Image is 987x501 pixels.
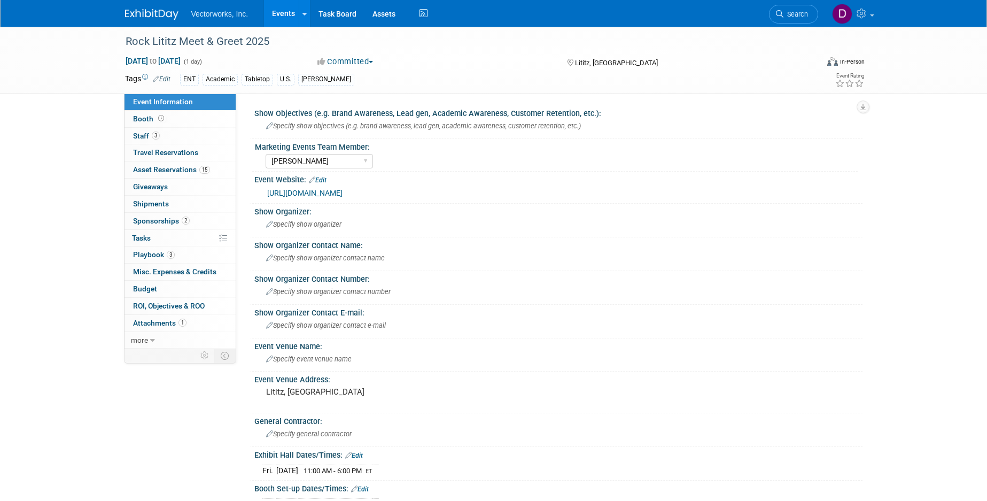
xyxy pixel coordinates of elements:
span: to [148,57,158,65]
div: ENT [180,74,199,85]
span: Playbook [133,250,175,259]
img: ExhibitDay [125,9,178,20]
span: Search [783,10,808,18]
div: Academic [203,74,238,85]
span: 3 [167,251,175,259]
a: Shipments [125,196,236,212]
a: Sponsorships2 [125,213,236,229]
a: [URL][DOMAIN_NAME] [267,189,343,197]
img: Format-Inperson.png [827,57,838,66]
span: ET [366,468,372,475]
div: Event Rating [835,73,864,79]
span: [DATE] [DATE] [125,56,181,66]
div: General Contractor: [254,413,862,427]
div: In-Person [840,58,865,66]
a: Travel Reservations [125,144,236,161]
span: Giveaways [133,182,168,191]
td: Personalize Event Tab Strip [196,349,214,363]
a: Budget [125,281,236,297]
div: U.S. [277,74,294,85]
a: Giveaways [125,179,236,195]
div: Exhibit Hall Dates/Times: [254,447,862,461]
span: Shipments [133,199,169,208]
a: Event Information [125,94,236,110]
span: Lititz, [GEOGRAPHIC_DATA] [575,59,658,67]
img: Don Hall [832,4,852,24]
div: Event Website: [254,172,862,186]
span: Asset Reservations [133,165,210,174]
span: Sponsorships [133,217,190,225]
td: Toggle Event Tabs [214,349,236,363]
span: Specify show objectives (e.g. brand awareness, lead gen, academic awareness, customer retention, ... [266,122,581,130]
span: Tasks [132,234,151,242]
div: Tabletop [242,74,273,85]
span: more [131,336,148,344]
span: Travel Reservations [133,148,198,157]
span: Specify show organizer [266,220,341,228]
span: Booth [133,114,166,123]
div: Show Organizer Contact Number: [254,271,862,284]
button: Committed [314,56,377,67]
span: Specify show organizer contact e-mail [266,321,386,329]
a: more [125,332,236,349]
div: Show Organizer Contact Name: [254,237,862,251]
div: Marketing Events Team Member: [255,139,858,152]
span: Budget [133,284,157,293]
div: Show Objectives (e.g. Brand Awareness, Lead gen, Academic Awareness, Customer Retention, etc.): [254,105,862,119]
a: Edit [309,176,327,184]
div: Booth Set-up Dates/Times: [254,481,862,495]
div: [PERSON_NAME] [298,74,354,85]
a: Tasks [125,230,236,246]
a: Edit [153,75,170,83]
pre: Lititz, [GEOGRAPHIC_DATA] [266,387,496,397]
span: Specify general contractor [266,430,352,438]
a: Playbook3 [125,246,236,263]
div: Show Organizer: [254,204,862,217]
span: 2 [182,217,190,225]
td: Tags [125,73,170,86]
span: ROI, Objectives & ROO [133,302,205,310]
span: 15 [199,166,210,174]
span: Staff [133,132,160,140]
a: Booth [125,111,236,127]
td: [DATE] [276,465,298,476]
span: 1 [178,319,186,327]
td: Fri. [262,465,276,476]
a: Edit [345,452,363,459]
span: Vectorworks, Inc. [191,10,248,18]
span: Attachments [133,319,186,327]
span: Specify show organizer contact number [266,288,391,296]
span: Event Information [133,97,193,106]
a: Search [769,5,818,24]
span: (1 day) [183,58,202,65]
div: Event Venue Address: [254,372,862,385]
span: Specify event venue name [266,355,352,363]
span: 3 [152,132,160,140]
a: Asset Reservations15 [125,161,236,178]
span: 11:00 AM - 6:00 PM [304,467,362,475]
a: Attachments1 [125,315,236,332]
div: Event Venue Name: [254,338,862,352]
div: Event Format [755,56,865,72]
span: Booth not reserved yet [156,114,166,122]
a: Misc. Expenses & Credits [125,264,236,280]
a: ROI, Objectives & ROO [125,298,236,314]
a: Staff3 [125,128,236,144]
a: Edit [351,485,369,493]
span: Misc. Expenses & Credits [133,267,216,276]
div: Show Organizer Contact E-mail: [254,305,862,318]
span: Specify show organizer contact name [266,254,385,262]
div: Rock Lititz Meet & Greet 2025 [122,32,802,51]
